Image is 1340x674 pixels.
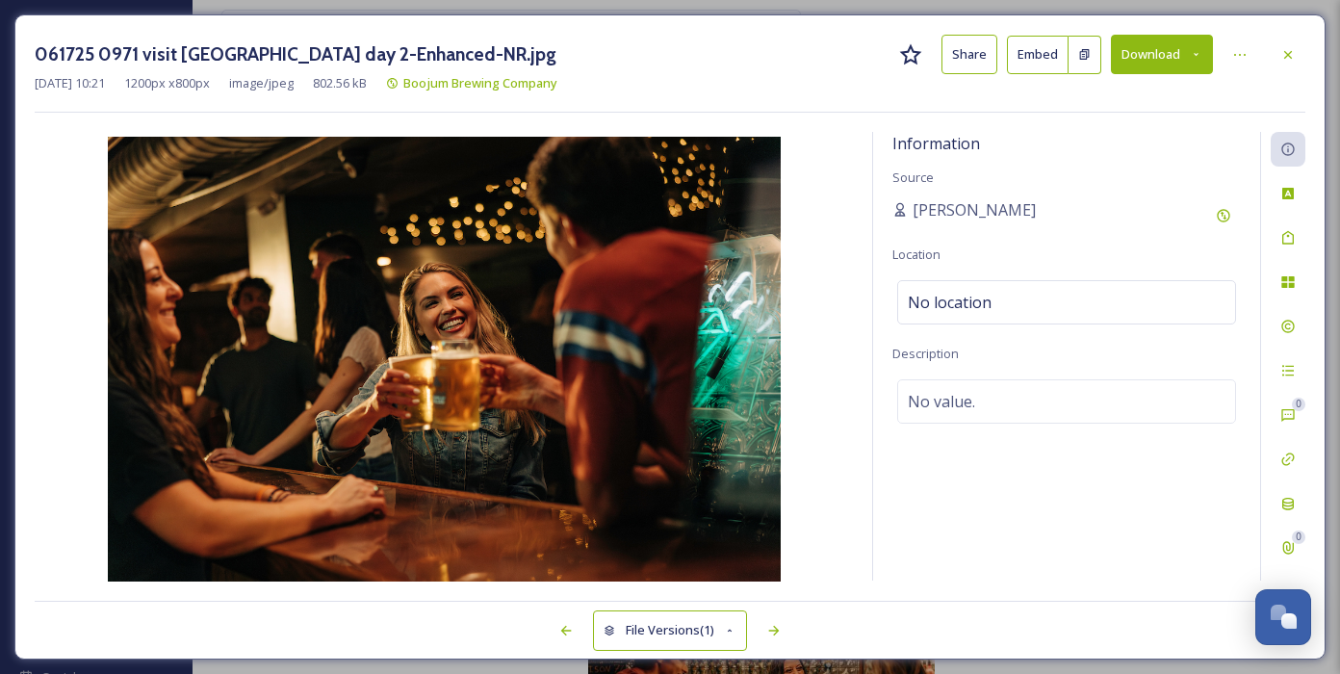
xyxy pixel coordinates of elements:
[1292,531,1305,544] div: 0
[1292,398,1305,411] div: 0
[35,74,105,92] span: [DATE] 10:21
[35,40,556,68] h3: 061725 0971 visit [GEOGRAPHIC_DATA] day 2-Enhanced-NR.jpg
[892,133,980,154] span: Information
[1255,589,1311,645] button: Open Chat
[892,246,941,263] span: Location
[124,74,210,92] span: 1200 px x 800 px
[403,74,557,91] span: Boojum Brewing Company
[892,168,934,186] span: Source
[1111,35,1213,74] button: Download
[229,74,294,92] span: image/jpeg
[313,74,367,92] span: 802.56 kB
[892,345,959,362] span: Description
[593,610,747,650] button: File Versions(1)
[908,390,975,413] span: No value.
[908,291,992,314] span: No location
[913,198,1036,221] span: [PERSON_NAME]
[1007,36,1069,74] button: Embed
[35,137,853,585] img: 061725%200971%20visit%20haywood%20day%202-Enhanced-NR.jpg
[941,35,997,74] button: Share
